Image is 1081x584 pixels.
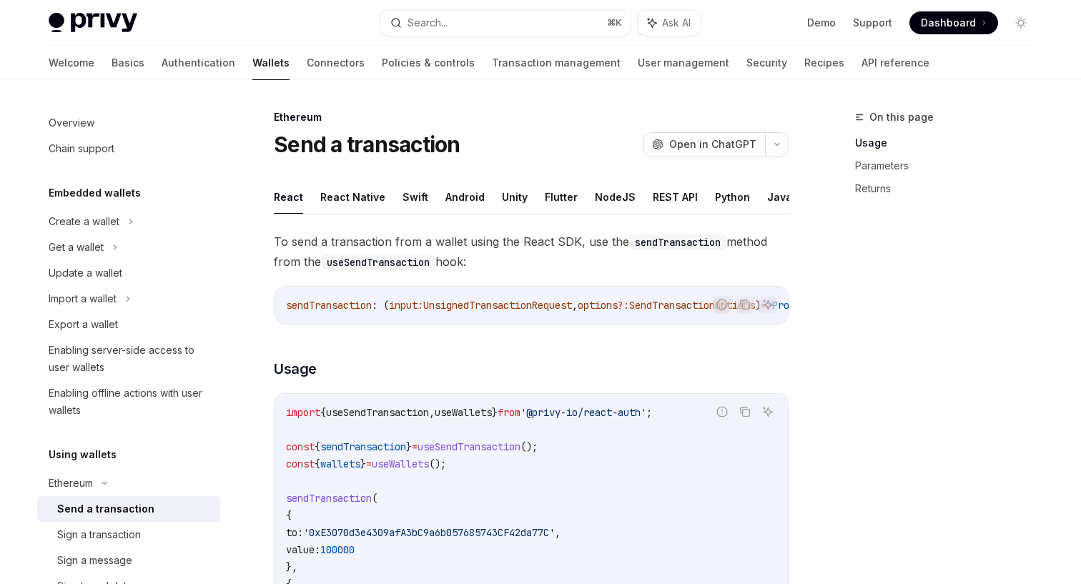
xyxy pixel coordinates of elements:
[320,180,385,214] button: React Native
[909,11,998,34] a: Dashboard
[406,440,412,453] span: }
[162,46,235,80] a: Authentication
[320,406,326,419] span: {
[638,10,701,36] button: Ask AI
[759,295,777,314] button: Ask AI
[759,402,777,421] button: Ask AI
[607,17,622,29] span: ⌘ K
[578,299,618,312] span: options
[49,342,212,376] div: Enabling server-side access to user wallets
[372,299,389,312] span: : (
[618,299,629,312] span: ?:
[403,180,428,214] button: Swift
[804,46,844,80] a: Recipes
[57,552,132,569] div: Sign a message
[252,46,290,80] a: Wallets
[320,543,355,556] span: 100000
[389,299,418,312] span: input
[755,299,761,312] span: )
[520,406,646,419] span: '@privy-io/react-auth'
[274,359,317,379] span: Usage
[37,260,220,286] a: Update a wallet
[286,492,372,505] span: sendTransaction
[286,457,315,470] span: const
[595,180,636,214] button: NodeJS
[49,13,137,33] img: light logo
[303,526,555,539] span: '0xE3070d3e4309afA3bC9a6b057685743CF42da77C'
[315,457,320,470] span: {
[713,402,731,421] button: Report incorrect code
[49,385,212,419] div: Enabling offline actions with user wallets
[662,16,691,30] span: Ask AI
[520,440,538,453] span: ();
[545,180,578,214] button: Flutter
[37,496,220,522] a: Send a transaction
[736,295,754,314] button: Copy the contents from the code block
[37,312,220,337] a: Export a wallet
[49,446,117,463] h5: Using wallets
[320,440,406,453] span: sendTransaction
[274,232,789,272] span: To send a transaction from a wallet using the React SDK, use the method from the hook:
[638,46,729,80] a: User management
[372,457,429,470] span: useWallets
[320,457,360,470] span: wallets
[49,316,118,333] div: Export a wallet
[274,110,789,124] div: Ethereum
[49,475,93,492] div: Ethereum
[423,299,572,312] span: UnsignedTransactionRequest
[921,16,976,30] span: Dashboard
[418,299,423,312] span: :
[767,180,792,214] button: Java
[321,254,435,270] code: useSendTransaction
[855,132,1044,154] a: Usage
[643,132,765,157] button: Open in ChatGPT
[862,46,929,80] a: API reference
[49,184,141,202] h5: Embedded wallets
[418,440,520,453] span: useSendTransaction
[57,500,154,518] div: Send a transaction
[286,299,372,312] span: sendTransaction
[572,299,578,312] span: ,
[286,406,320,419] span: import
[502,180,528,214] button: Unity
[382,46,475,80] a: Policies & controls
[853,16,892,30] a: Support
[412,440,418,453] span: =
[498,406,520,419] span: from
[112,46,144,80] a: Basics
[855,177,1044,200] a: Returns
[629,234,726,250] code: sendTransaction
[807,16,836,30] a: Demo
[629,299,755,312] span: SendTransactionOptions
[274,180,303,214] button: React
[669,137,756,152] span: Open in ChatGPT
[286,509,292,522] span: {
[653,180,698,214] button: REST API
[307,46,365,80] a: Connectors
[326,406,429,419] span: useSendTransaction
[713,295,731,314] button: Report incorrect code
[435,406,492,419] span: useWallets
[869,109,934,126] span: On this page
[372,492,377,505] span: (
[57,526,141,543] div: Sign a transaction
[49,290,117,307] div: Import a wallet
[855,154,1044,177] a: Parameters
[49,264,122,282] div: Update a wallet
[37,110,220,136] a: Overview
[37,548,220,573] a: Sign a message
[445,180,485,214] button: Android
[286,440,315,453] span: const
[380,10,631,36] button: Search...⌘K
[37,522,220,548] a: Sign a transaction
[37,337,220,380] a: Enabling server-side access to user wallets
[746,46,787,80] a: Security
[408,14,448,31] div: Search...
[49,239,104,256] div: Get a wallet
[49,46,94,80] a: Welcome
[286,526,303,539] span: to:
[1010,11,1032,34] button: Toggle dark mode
[37,136,220,162] a: Chain support
[646,406,652,419] span: ;
[286,560,297,573] span: },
